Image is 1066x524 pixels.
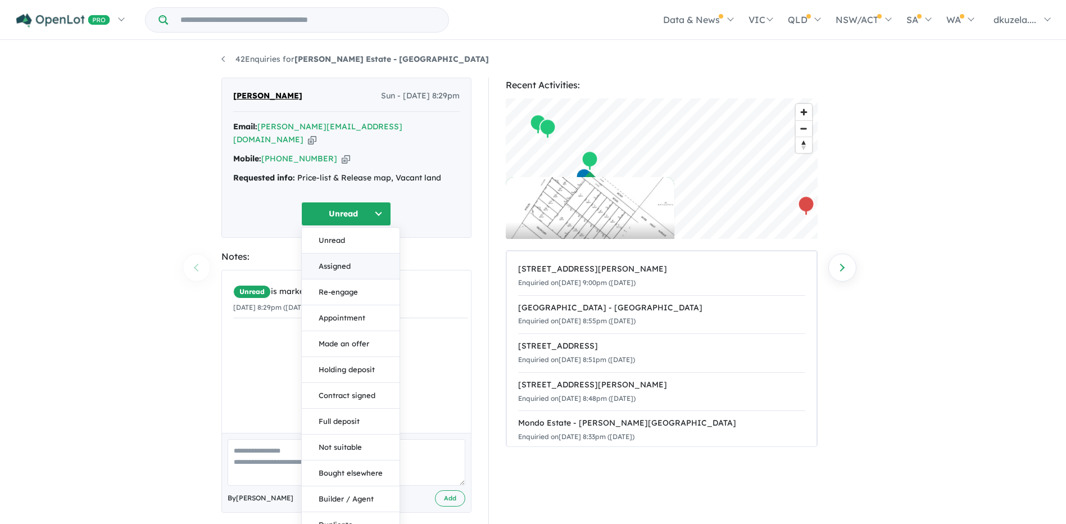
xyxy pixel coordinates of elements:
[518,295,805,335] a: [GEOGRAPHIC_DATA] - [GEOGRAPHIC_DATA]Enquiried on[DATE] 8:55pm ([DATE])
[221,53,845,66] nav: breadcrumb
[518,394,636,403] small: Enquiried on [DATE] 8:48pm ([DATE])
[381,89,460,103] span: Sun - [DATE] 8:29pm
[302,486,400,512] button: Builder / Agent
[233,171,460,185] div: Price-list & Release map, Vacant land
[529,114,546,135] div: Map marker
[518,263,805,276] div: [STREET_ADDRESS][PERSON_NAME]
[518,317,636,325] small: Enquiried on [DATE] 8:55pm ([DATE])
[435,490,465,507] button: Add
[575,168,592,189] div: Map marker
[233,285,271,299] span: Unread
[518,417,805,430] div: Mondo Estate - [PERSON_NAME][GEOGRAPHIC_DATA]
[518,378,805,392] div: [STREET_ADDRESS][PERSON_NAME]
[796,104,812,120] button: Zoom in
[233,121,257,132] strong: Email:
[518,432,634,441] small: Enquiried on [DATE] 8:33pm ([DATE])
[233,89,302,103] span: [PERSON_NAME]
[233,173,295,183] strong: Requested info:
[302,305,400,331] button: Appointment
[506,98,818,239] canvas: Map
[16,13,110,28] img: Openlot PRO Logo White
[221,54,489,64] a: 42Enquiries for[PERSON_NAME] Estate - [GEOGRAPHIC_DATA]
[796,120,812,137] button: Zoom out
[302,460,400,486] button: Bought elsewhere
[518,333,805,373] a: [STREET_ADDRESS]Enquiried on[DATE] 8:51pm ([DATE])
[302,435,400,460] button: Not suitable
[302,228,400,254] button: Unread
[302,279,400,305] button: Re-engage
[261,153,337,164] a: [PHONE_NUMBER]
[518,278,636,287] small: Enquiried on [DATE] 9:00pm ([DATE])
[796,121,812,137] span: Zoom out
[518,372,805,412] a: [STREET_ADDRESS][PERSON_NAME]Enquiried on[DATE] 8:48pm ([DATE])
[302,331,400,357] button: Made an offer
[221,249,471,264] div: Notes:
[302,383,400,409] button: Contract signed
[581,151,598,171] div: Map marker
[797,196,814,216] div: Map marker
[233,285,468,299] div: is marked.
[994,14,1036,25] span: dkuzela....
[228,493,293,504] span: By [PERSON_NAME]
[301,202,391,226] button: Unread
[518,301,805,315] div: [GEOGRAPHIC_DATA] - [GEOGRAPHIC_DATA]
[506,78,818,93] div: Recent Activities:
[302,254,400,279] button: Assigned
[308,134,316,146] button: Copy
[518,355,635,364] small: Enquiried on [DATE] 8:51pm ([DATE])
[518,257,805,296] a: [STREET_ADDRESS][PERSON_NAME]Enquiried on[DATE] 9:00pm ([DATE])
[518,410,805,450] a: Mondo Estate - [PERSON_NAME][GEOGRAPHIC_DATA]Enquiried on[DATE] 8:33pm ([DATE])
[518,340,805,353] div: [STREET_ADDRESS]
[796,137,812,153] button: Reset bearing to north
[302,357,400,383] button: Holding deposit
[170,8,446,32] input: Try estate name, suburb, builder or developer
[233,303,310,311] small: [DATE] 8:29pm ([DATE])
[539,119,556,139] div: Map marker
[294,54,489,64] strong: [PERSON_NAME] Estate - [GEOGRAPHIC_DATA]
[233,121,402,145] a: [PERSON_NAME][EMAIL_ADDRESS][DOMAIN_NAME]
[302,409,400,435] button: Full deposit
[342,153,350,165] button: Copy
[233,153,261,164] strong: Mobile:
